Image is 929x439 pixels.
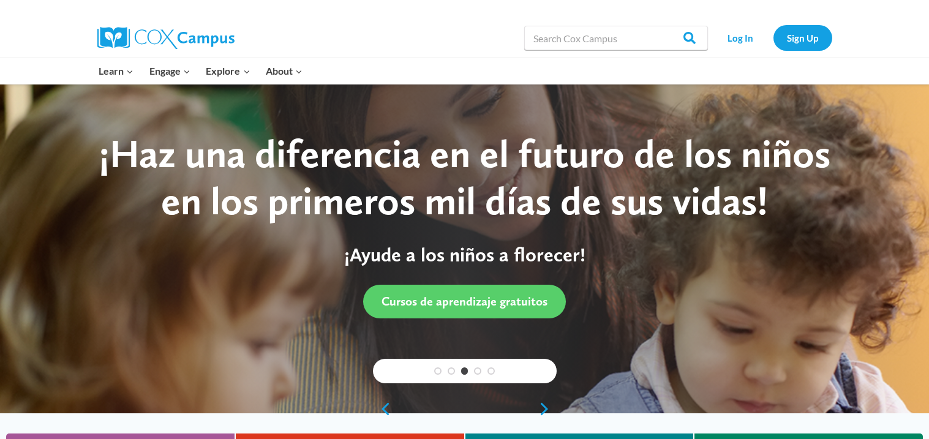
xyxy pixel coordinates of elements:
span: Explore [206,63,250,79]
a: Sign Up [773,25,832,50]
input: Search Cox Campus [524,26,708,50]
span: About [266,63,303,79]
a: Cursos de aprendizaje gratuitos [363,285,566,318]
nav: Primary Navigation [91,58,310,84]
nav: Secondary Navigation [714,25,832,50]
div: ¡Haz una diferencia en el futuro de los niños en los primeros mil días de sus vidas! [82,130,848,225]
p: ¡Ayude a los niños a florecer! [82,243,848,266]
a: Log In [714,25,767,50]
span: Engage [149,63,190,79]
img: Cox Campus [97,27,235,49]
span: Cursos de aprendizaje gratuitos [382,294,547,309]
span: Learn [99,63,134,79]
